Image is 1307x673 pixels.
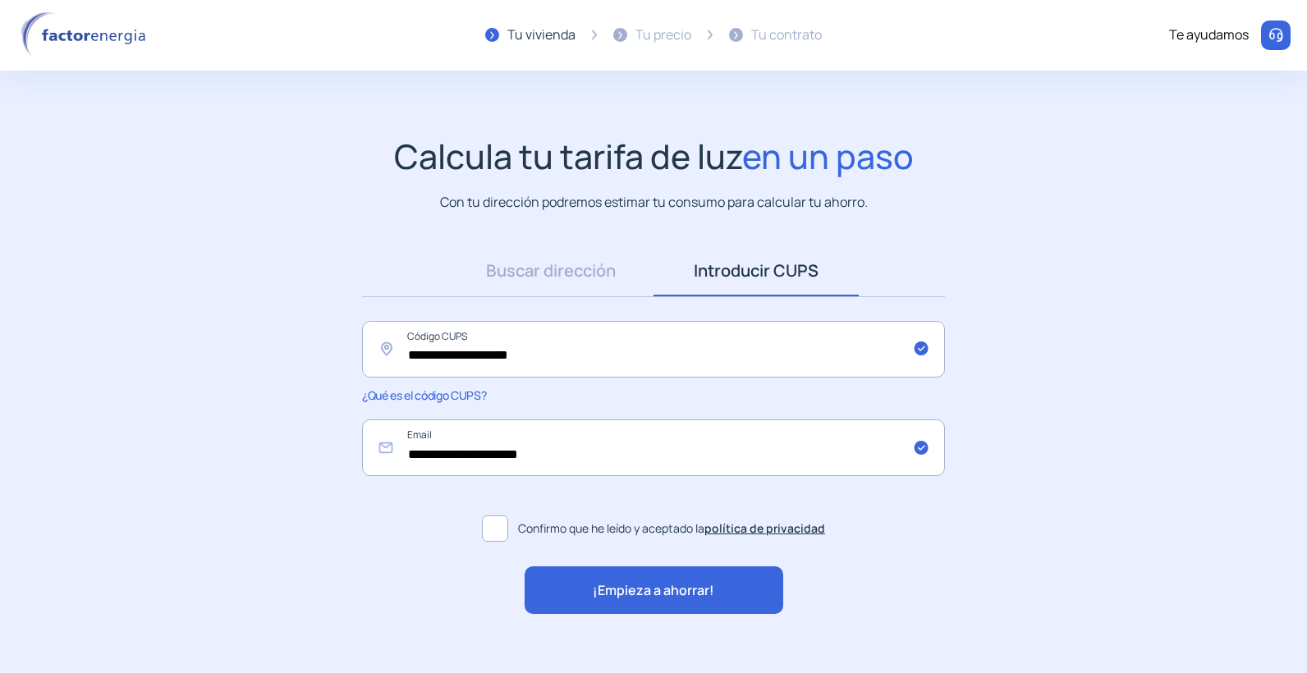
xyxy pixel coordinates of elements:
[448,245,653,296] a: Buscar dirección
[593,580,714,602] span: ¡Empieza a ahorrar!
[635,25,691,46] div: Tu precio
[440,192,868,213] p: Con tu dirección podremos estimar tu consumo para calcular tu ahorro.
[742,133,914,179] span: en un paso
[653,245,859,296] a: Introducir CUPS
[1268,27,1284,43] img: llamar
[751,25,822,46] div: Tu contrato
[507,25,576,46] div: Tu vivienda
[362,387,486,403] span: ¿Qué es el código CUPS?
[394,136,914,176] h1: Calcula tu tarifa de luz
[16,11,156,59] img: logo factor
[518,520,825,538] span: Confirmo que he leído y aceptado la
[704,520,825,536] a: política de privacidad
[1169,25,1249,46] div: Te ayudamos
